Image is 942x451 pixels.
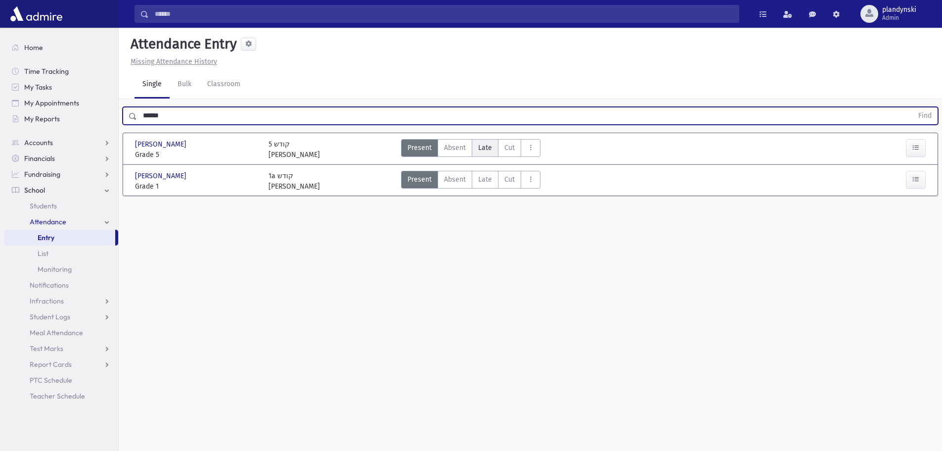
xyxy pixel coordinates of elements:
[127,36,237,52] h5: Attendance Entry
[24,154,55,163] span: Financials
[882,6,916,14] span: plandynski
[38,265,72,274] span: Monitoring
[912,107,938,124] button: Find
[30,344,63,353] span: Test Marks
[135,171,188,181] span: [PERSON_NAME]
[170,71,199,99] a: Bulk
[38,249,48,258] span: List
[504,143,515,153] span: Cut
[269,139,320,160] div: 5 קודש [PERSON_NAME]
[4,95,118,111] a: My Appointments
[127,57,217,66] a: Missing Attendance History
[30,281,69,290] span: Notifications
[4,277,118,293] a: Notifications
[24,186,45,195] span: School
[30,312,70,321] span: Student Logs
[131,57,217,66] u: Missing Attendance History
[4,325,118,341] a: Meal Attendance
[38,233,54,242] span: Entry
[4,150,118,166] a: Financials
[30,360,72,369] span: Report Cards
[4,309,118,325] a: Student Logs
[4,198,118,214] a: Students
[135,150,259,160] span: Grade 5
[199,71,248,99] a: Classroom
[30,392,85,401] span: Teacher Schedule
[30,297,64,305] span: Infractions
[444,143,466,153] span: Absent
[407,174,432,185] span: Present
[4,182,118,198] a: School
[407,143,432,153] span: Present
[504,174,515,185] span: Cut
[4,214,118,230] a: Attendance
[30,217,66,226] span: Attendance
[24,83,52,92] span: My Tasks
[30,328,83,337] span: Meal Attendance
[4,63,118,79] a: Time Tracking
[135,139,188,150] span: [PERSON_NAME]
[30,376,72,385] span: PTC Schedule
[401,139,540,160] div: AttTypes
[30,201,57,210] span: Students
[4,293,118,309] a: Infractions
[444,174,466,185] span: Absent
[24,99,79,107] span: My Appointments
[24,138,53,147] span: Accounts
[8,4,65,24] img: AdmirePro
[4,79,118,95] a: My Tasks
[24,114,60,123] span: My Reports
[4,135,118,150] a: Accounts
[401,171,540,192] div: AttTypes
[149,5,739,23] input: Search
[4,356,118,372] a: Report Cards
[269,171,320,192] div: 1a קודש [PERSON_NAME]
[135,181,259,192] span: Grade 1
[882,14,916,22] span: Admin
[4,261,118,277] a: Monitoring
[4,341,118,356] a: Test Marks
[4,230,115,246] a: Entry
[24,67,69,76] span: Time Tracking
[135,71,170,99] a: Single
[4,40,118,55] a: Home
[4,372,118,388] a: PTC Schedule
[24,170,60,179] span: Fundraising
[478,174,492,185] span: Late
[478,143,492,153] span: Late
[24,43,43,52] span: Home
[4,388,118,404] a: Teacher Schedule
[4,246,118,261] a: List
[4,111,118,127] a: My Reports
[4,166,118,182] a: Fundraising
